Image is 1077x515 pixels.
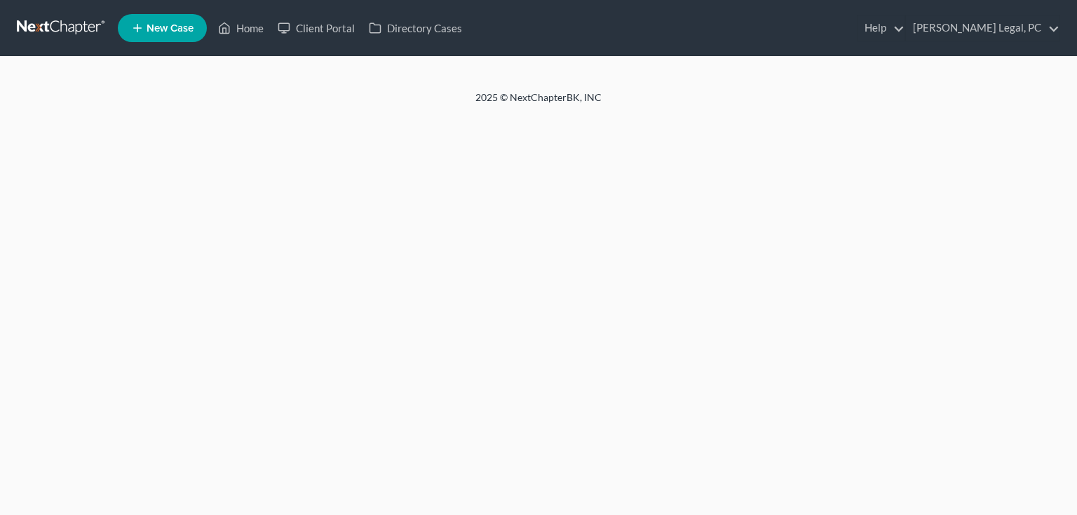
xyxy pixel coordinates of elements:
a: Help [858,15,905,41]
a: [PERSON_NAME] Legal, PC [906,15,1059,41]
a: Client Portal [271,15,362,41]
div: 2025 © NextChapterBK, INC [139,91,938,116]
a: Home [211,15,271,41]
new-legal-case-button: New Case [118,14,207,42]
a: Directory Cases [362,15,469,41]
